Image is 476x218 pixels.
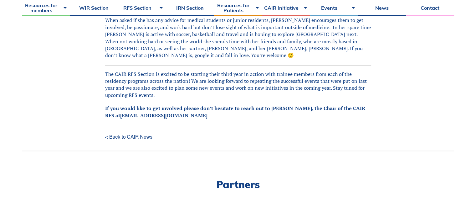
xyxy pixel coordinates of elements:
[105,105,365,119] b: If you would like to get involved please don’t hesitate to reach out to [PERSON_NAME], the Chair ...
[120,112,207,119] a: [EMAIL_ADDRESS][DOMAIN_NAME]
[105,135,371,140] a: < Back to CAIR News
[22,179,454,189] h2: Partners
[105,71,371,99] p: The CAIR RFS Section is excited to be starting their third year in action with trainee members fr...
[105,17,371,59] p: When asked if she has any advice for medical students or junior residents, [PERSON_NAME] encourag...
